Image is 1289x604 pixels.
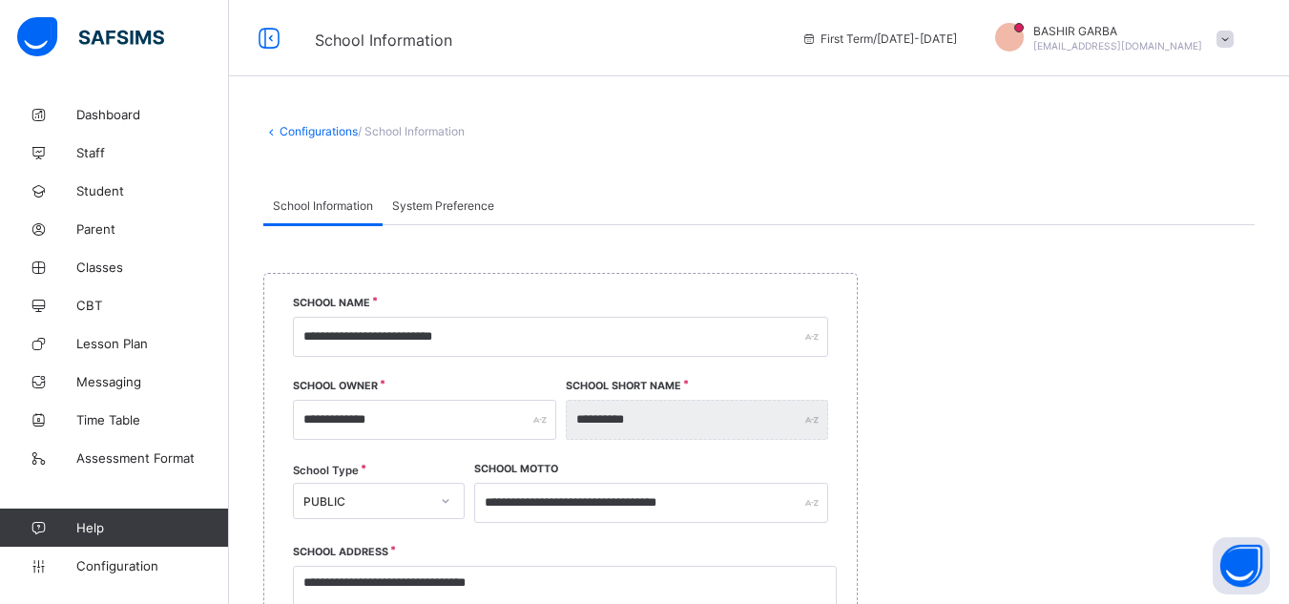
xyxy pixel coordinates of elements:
[76,183,229,198] span: Student
[293,546,388,558] label: School Address
[76,558,228,573] span: Configuration
[76,107,229,122] span: Dashboard
[293,464,359,477] span: School Type
[1033,40,1202,52] span: [EMAIL_ADDRESS][DOMAIN_NAME]
[358,124,465,138] span: / School Information
[1213,537,1270,594] button: Open asap
[273,198,373,213] span: School Information
[76,450,229,466] span: Assessment Format
[566,380,681,392] label: School Short Name
[76,336,229,351] span: Lesson Plan
[315,31,452,50] span: School Information
[392,198,494,213] span: System Preference
[76,221,229,237] span: Parent
[976,23,1243,54] div: BASHIRGARBA
[76,260,229,275] span: Classes
[76,298,229,313] span: CBT
[801,31,957,46] span: session/term information
[76,412,229,427] span: Time Table
[76,374,229,389] span: Messaging
[1033,24,1202,38] span: BASHIR GARBA
[76,520,228,535] span: Help
[293,380,378,392] label: School Owner
[293,297,370,309] label: School Name
[76,145,229,160] span: Staff
[280,124,358,138] a: Configurations
[17,17,164,57] img: safsims
[303,494,429,509] div: PUBLIC
[474,463,558,475] label: School Motto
